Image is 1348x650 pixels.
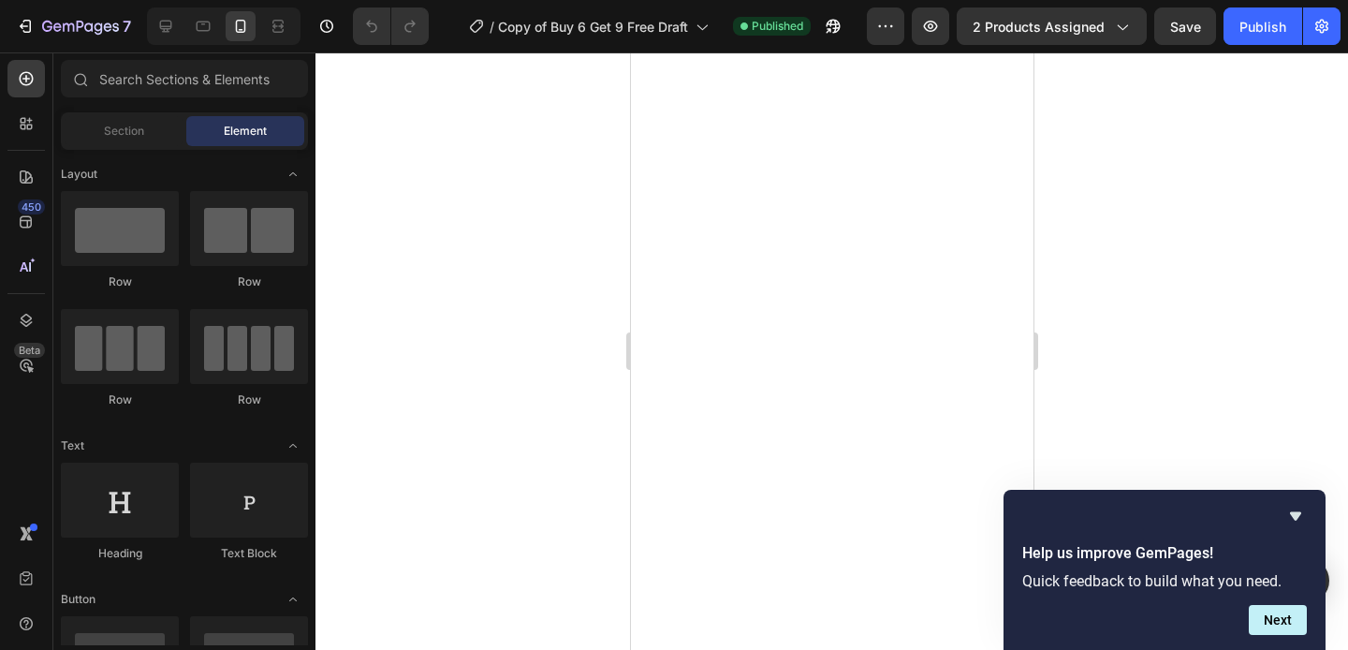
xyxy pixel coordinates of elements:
div: Row [190,391,308,408]
span: 2 products assigned [973,17,1105,37]
span: Button [61,591,95,608]
div: Help us improve GemPages! [1022,505,1307,635]
p: Quick feedback to build what you need. [1022,572,1307,590]
button: Save [1154,7,1216,45]
span: Text [61,437,84,454]
span: Published [752,18,803,35]
button: Publish [1223,7,1302,45]
span: Toggle open [278,159,308,189]
div: Beta [14,343,45,358]
span: / [490,17,494,37]
iframe: Design area [631,52,1033,650]
div: Row [190,273,308,290]
div: Publish [1239,17,1286,37]
span: Layout [61,166,97,183]
button: 7 [7,7,139,45]
span: Toggle open [278,431,308,461]
span: Copy of Buy 6 Get 9 Free Draft [498,17,688,37]
button: Next question [1249,605,1307,635]
button: Hide survey [1284,505,1307,527]
span: Section [104,123,144,140]
button: 2 products assigned [957,7,1147,45]
p: 7 [123,15,131,37]
span: Toggle open [278,584,308,614]
div: Row [61,273,179,290]
span: Element [224,123,267,140]
div: Heading [61,545,179,562]
div: Row [61,391,179,408]
div: Undo/Redo [353,7,429,45]
div: Text Block [190,545,308,562]
span: Save [1170,19,1201,35]
div: 450 [18,199,45,214]
input: Search Sections & Elements [61,60,308,97]
h2: Help us improve GemPages! [1022,542,1307,565]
